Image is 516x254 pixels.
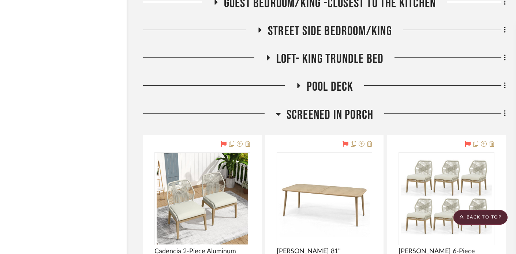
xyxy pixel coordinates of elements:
span: Pool Deck [307,79,354,95]
scroll-to-top-button: BACK TO TOP [453,210,508,225]
span: Screened In Porch [287,107,373,123]
img: Cadencia 2-Piece Aluminum Patio Dining Chairs With Light Gray Cushions (Set of 2) [157,153,248,244]
img: Loftis 81" Rectangular Natural Wood Grain Aluminum Outdoor Dining Table With Umbrella Hole [278,153,370,244]
img: Loftis 6-Piece Aluminum Patio Dining Chairs With Light Gray Cushions (Set of 6) [401,153,492,244]
span: Loft- King Trundle Bed [276,51,384,67]
span: Street Side Bedroom/King [268,23,392,39]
